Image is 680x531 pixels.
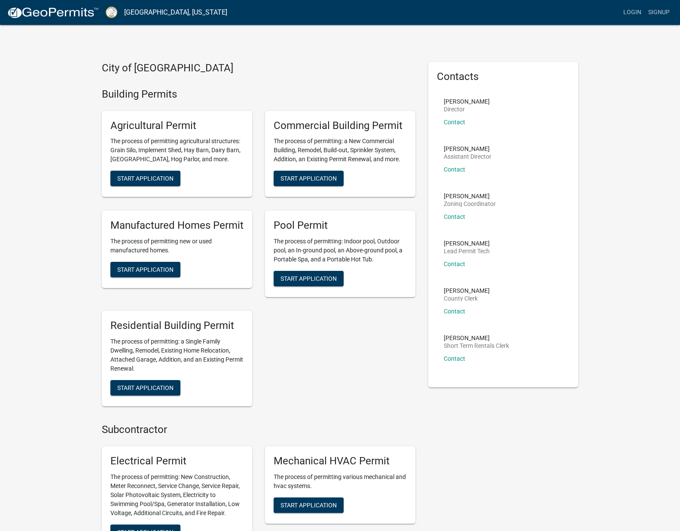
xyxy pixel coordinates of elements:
[444,343,509,349] p: Short Term Rentals Clerk
[281,175,337,182] span: Start Application
[110,473,244,518] p: The process of permitting: New Construction, Meter Reconnect, Service Change, Service Repair, Sol...
[274,120,407,132] h5: Commercial Building Permit
[444,288,490,294] p: [PERSON_NAME]
[274,171,344,186] button: Start Application
[437,71,570,83] h5: Contacts
[444,146,491,152] p: [PERSON_NAME]
[110,120,244,132] h5: Agricultural Permit
[444,248,490,254] p: Lead Permit Tech
[274,219,407,232] h5: Pool Permit
[444,335,509,341] p: [PERSON_NAME]
[110,262,180,277] button: Start Application
[444,355,465,362] a: Contact
[281,275,337,282] span: Start Application
[444,98,490,104] p: [PERSON_NAME]
[274,271,344,286] button: Start Application
[110,380,180,396] button: Start Application
[102,424,415,436] h4: Subcontractor
[110,319,244,332] h5: Residential Building Permit
[274,497,344,513] button: Start Application
[620,4,645,21] a: Login
[444,261,465,267] a: Contact
[444,193,496,199] p: [PERSON_NAME]
[645,4,673,21] a: Signup
[444,119,465,126] a: Contact
[274,237,407,264] p: The process of permitting: Indoor pool, Outdoor pool, an In-ground pool, an Above-ground pool, a ...
[444,308,465,315] a: Contact
[110,337,244,373] p: The process of permitting: a Single Family Dwelling, Remodel, Existing Home Relocation, Attached ...
[117,175,174,182] span: Start Application
[444,213,465,220] a: Contact
[281,501,337,508] span: Start Application
[110,455,244,467] h5: Electrical Permit
[444,166,465,173] a: Contact
[124,5,227,20] a: [GEOGRAPHIC_DATA], [US_STATE]
[444,295,490,301] p: County Clerk
[110,171,180,186] button: Start Application
[274,455,407,467] h5: Mechanical HVAC Permit
[102,62,415,74] h4: City of [GEOGRAPHIC_DATA]
[444,240,490,246] p: [PERSON_NAME]
[102,88,415,101] h4: Building Permits
[117,384,174,391] span: Start Application
[110,137,244,164] p: The process of permitting agricultural structures: Grain Silo, Implement Shed, Hay Barn, Dairy Ba...
[106,6,117,18] img: Putnam County, Georgia
[117,266,174,273] span: Start Application
[444,201,496,207] p: Zoning Coordinator
[274,473,407,491] p: The process of permitting various mechanical and hvac systems.
[444,153,491,160] p: Assistant Director
[110,237,244,255] p: The process of permitting new or used manufactured homes.
[274,137,407,164] p: The process of permitting: a New Commercial Building, Remodel, Build-out, Sprinkler System, Addit...
[444,106,490,112] p: Director
[110,219,244,232] h5: Manufactured Homes Permit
